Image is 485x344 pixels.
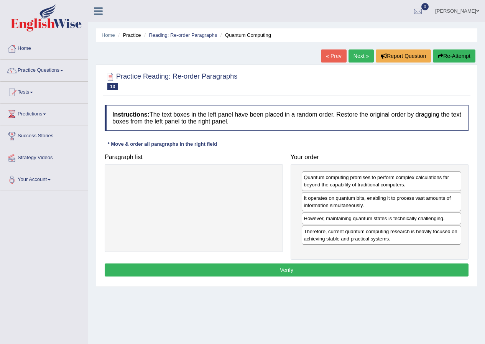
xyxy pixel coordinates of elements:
div: It operates on quantum bits, enabling it to process vast amounts of information simultaneously. [302,192,462,211]
span: 13 [107,83,118,90]
div: * Move & order all paragraphs in the right field [105,140,220,148]
h4: The text boxes in the left panel have been placed in a random order. Restore the original order b... [105,105,469,131]
a: Predictions [0,104,88,123]
button: Re-Attempt [433,49,475,63]
a: Reading: Re-order Paragraphs [149,32,217,38]
h4: Your order [291,154,469,161]
button: Verify [105,263,469,277]
div: Therefore, current quantum computing research is heavily focused on achieving stable and practica... [302,225,462,245]
li: Practice [116,31,141,39]
h4: Paragraph list [105,154,283,161]
a: Success Stories [0,125,88,145]
a: Practice Questions [0,60,88,79]
a: Home [0,38,88,57]
a: Next » [349,49,374,63]
button: Report Question [376,49,431,63]
div: Quantum computing promises to perform complex calculations far beyond the capability of tradition... [302,171,462,191]
span: 0 [421,3,429,10]
b: Instructions: [112,111,150,118]
h2: Practice Reading: Re-order Paragraphs [105,71,237,90]
a: Home [102,32,115,38]
a: Strategy Videos [0,147,88,166]
li: Quantum Computing [219,31,271,39]
div: However, maintaining quantum states is technically challenging. [302,212,462,224]
a: Tests [0,82,88,101]
a: « Prev [321,49,346,63]
a: Your Account [0,169,88,188]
